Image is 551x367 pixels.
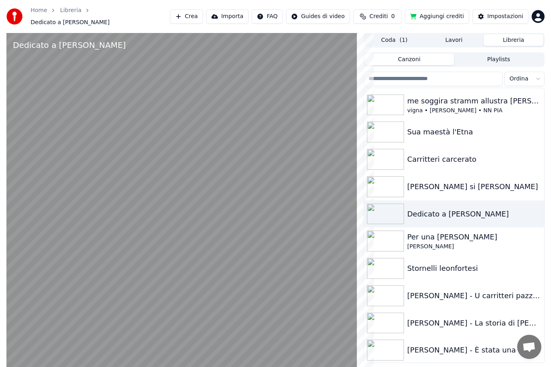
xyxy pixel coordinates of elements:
button: Crea [170,9,203,24]
button: FAQ [252,9,283,24]
span: Crediti [369,12,388,21]
div: Carritteri carcerato [407,154,541,165]
img: youka [6,8,23,25]
span: 0 [391,12,395,21]
button: Aggiungi crediti [405,9,469,24]
span: Dedicato a [PERSON_NAME] [31,19,110,27]
span: ( 1 ) [400,36,408,44]
a: Home [31,6,47,14]
div: vigna • [PERSON_NAME] • NN PIA [407,107,541,115]
div: Stornelli leonfortesi [407,263,541,274]
nav: breadcrumb [31,6,170,27]
div: Per una [PERSON_NAME] [407,231,541,243]
div: Sua maestà l'Etna [407,126,541,138]
a: Libreria [60,6,81,14]
div: Dedicato a [PERSON_NAME] [407,208,541,220]
span: Ordina [510,75,528,83]
button: Crediti0 [353,9,402,24]
button: Lavori [424,34,484,46]
div: Impostazioni [487,12,523,21]
a: Aprire la chat [517,335,541,359]
button: Canzoni [365,54,454,65]
div: [PERSON_NAME] - È stata una bugia [407,344,541,356]
div: [PERSON_NAME] [407,243,541,251]
button: Coda [365,34,424,46]
button: Guides di video [286,9,350,24]
button: Libreria [484,34,543,46]
div: [PERSON_NAME] - U carritteri pazzu d'amuri [407,290,541,301]
button: Impostazioni [472,9,528,24]
button: Importa [206,9,249,24]
div: [PERSON_NAME] - La storia di [PERSON_NAME] [407,318,541,329]
button: Playlists [454,54,543,65]
div: me soggira stramm allustra [PERSON_NAME] [407,95,541,107]
div: [PERSON_NAME] si [PERSON_NAME] [407,181,541,192]
div: Dedicato a [PERSON_NAME] [13,39,126,51]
